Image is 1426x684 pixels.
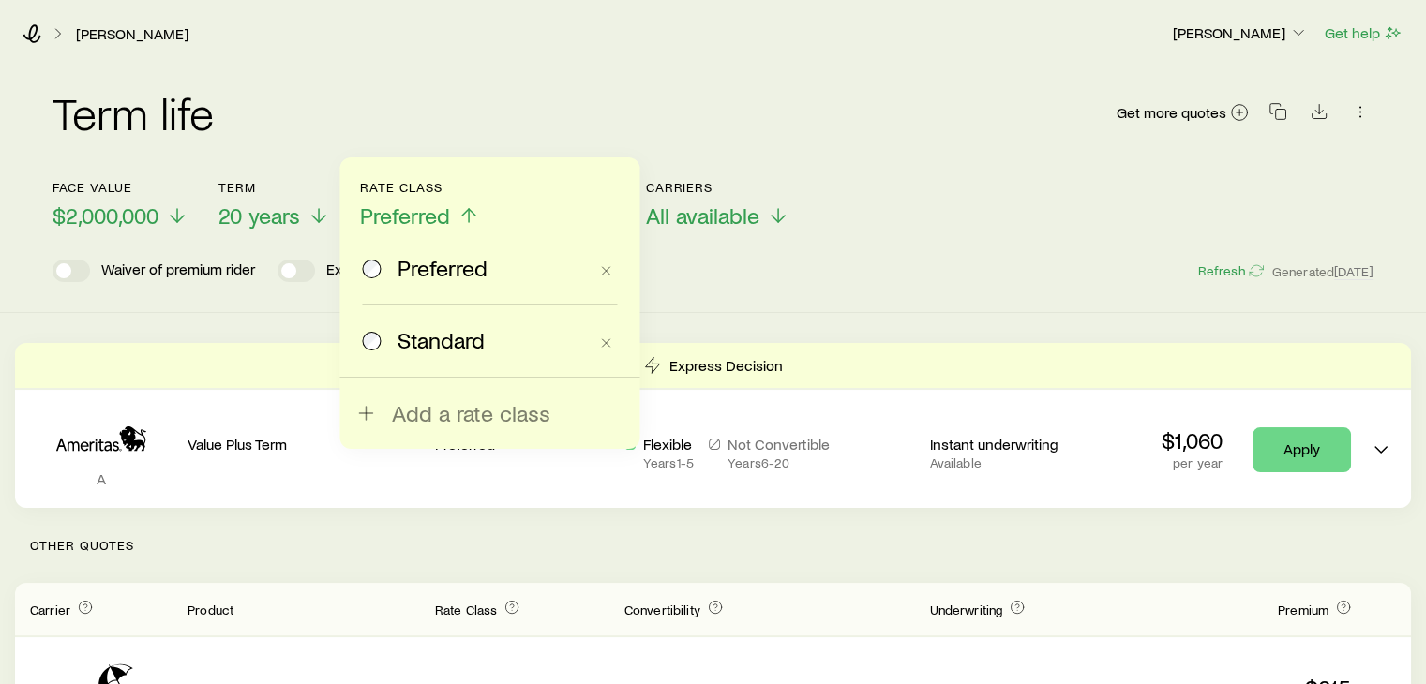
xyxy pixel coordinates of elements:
button: Rate ClassPreferred [360,180,480,230]
span: Underwriting [929,602,1002,617]
a: [PERSON_NAME] [75,25,189,43]
span: 20 years [218,202,300,229]
button: Term20 years [218,180,330,230]
span: Rate Class [435,602,498,617]
span: Get more quotes [1117,105,1226,120]
p: Carriers [646,180,789,195]
p: Term [218,180,330,195]
span: All available [646,202,759,229]
span: Convertibility [624,602,700,617]
button: [PERSON_NAME] [1172,22,1309,45]
p: per year [1162,455,1223,470]
a: Get more quotes [1116,102,1250,124]
span: [DATE] [1334,263,1373,280]
p: Available [929,455,1103,470]
p: Value Plus Term [188,435,420,454]
p: $1,060 [1162,427,1223,454]
span: $2,000,000 [53,202,158,229]
p: Express Decision [669,356,783,375]
p: Years 6 - 20 [728,455,830,470]
p: Not Convertible [728,435,830,454]
button: Face value$2,000,000 [53,180,188,230]
p: Instant underwriting [929,435,1103,454]
a: Download CSV [1306,106,1332,124]
button: CarriersAll available [646,180,789,230]
button: Get help [1324,22,1403,44]
span: Product [188,602,233,617]
p: Waiver of premium rider [101,260,255,282]
p: Years 1 - 5 [643,455,694,470]
p: Rate Class [360,180,480,195]
p: A [30,469,173,488]
span: Preferred [360,202,450,229]
p: Other Quotes [15,508,1411,583]
span: Carrier [30,602,70,617]
p: Flexible [643,435,694,454]
button: Refresh [1196,262,1264,280]
p: Face value [53,180,188,195]
a: Apply [1253,427,1351,472]
span: Generated [1272,263,1373,280]
p: Extended convertibility [326,260,475,282]
span: Premium [1278,602,1328,617]
div: Term quotes [15,343,1411,508]
h2: Term life [53,90,214,135]
p: [PERSON_NAME] [1173,23,1308,42]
